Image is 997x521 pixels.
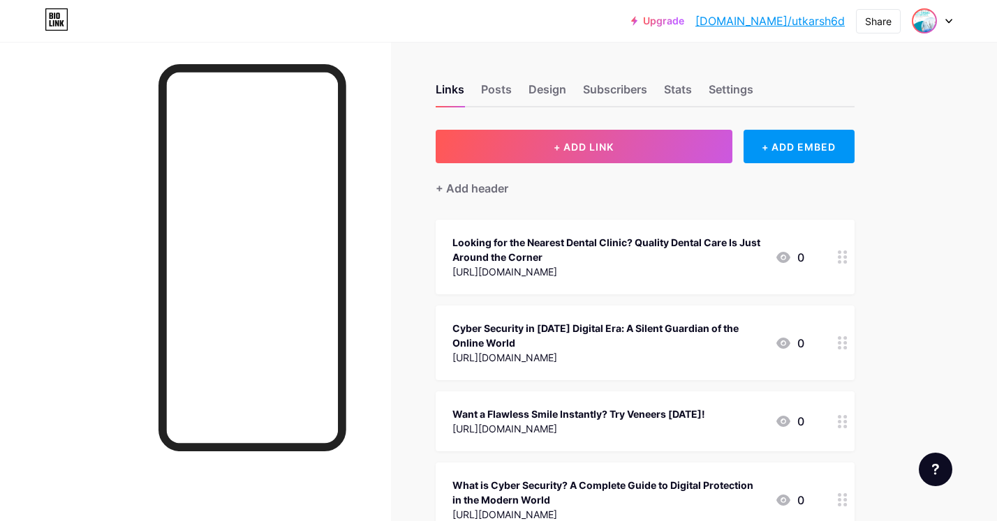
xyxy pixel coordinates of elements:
[529,81,566,106] div: Design
[436,130,732,163] button: + ADD LINK
[452,478,764,507] div: What is Cyber Security? A Complete Guide to Digital Protection in the Modern World
[452,235,764,264] div: Looking for the Nearest Dental Clinic? Quality Dental Care Is Just Around the Corner
[631,15,684,27] a: Upgrade
[583,81,647,106] div: Subscribers
[452,264,764,279] div: [URL][DOMAIN_NAME]
[452,407,705,421] div: Want a Flawless Smile Instantly? Try Veneers [DATE]!
[436,180,508,197] div: + Add header
[452,421,705,436] div: [URL][DOMAIN_NAME]
[865,14,892,29] div: Share
[709,81,753,106] div: Settings
[775,492,804,508] div: 0
[744,130,855,163] div: + ADD EMBED
[452,350,764,365] div: [URL][DOMAIN_NAME]
[481,81,512,106] div: Posts
[775,413,804,430] div: 0
[775,335,804,352] div: 0
[452,321,764,350] div: Cyber Security in [DATE] Digital Era: A Silent Guardian of the Online World
[436,81,464,106] div: Links
[695,13,845,29] a: [DOMAIN_NAME]/utkarsh6d
[554,141,614,153] span: + ADD LINK
[775,249,804,266] div: 0
[913,10,936,32] img: Utkarsh
[664,81,692,106] div: Stats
